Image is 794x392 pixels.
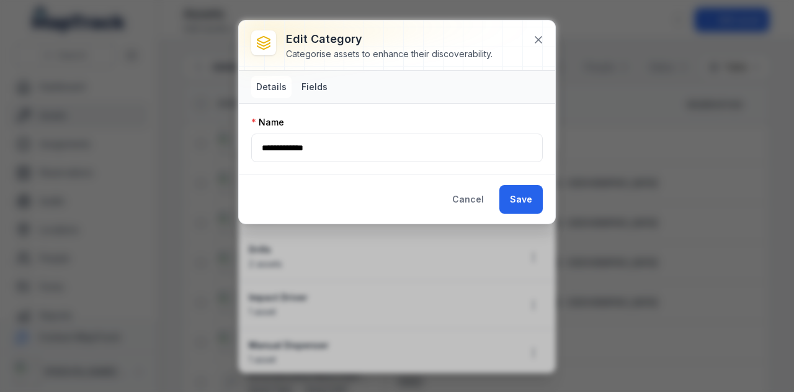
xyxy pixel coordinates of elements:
label: Name [251,116,284,129]
button: Details [251,76,292,98]
button: Cancel [442,185,494,214]
h3: Edit category [286,30,493,48]
button: Save [499,185,543,214]
button: Fields [297,76,332,98]
div: Categorise assets to enhance their discoverability. [286,48,493,60]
